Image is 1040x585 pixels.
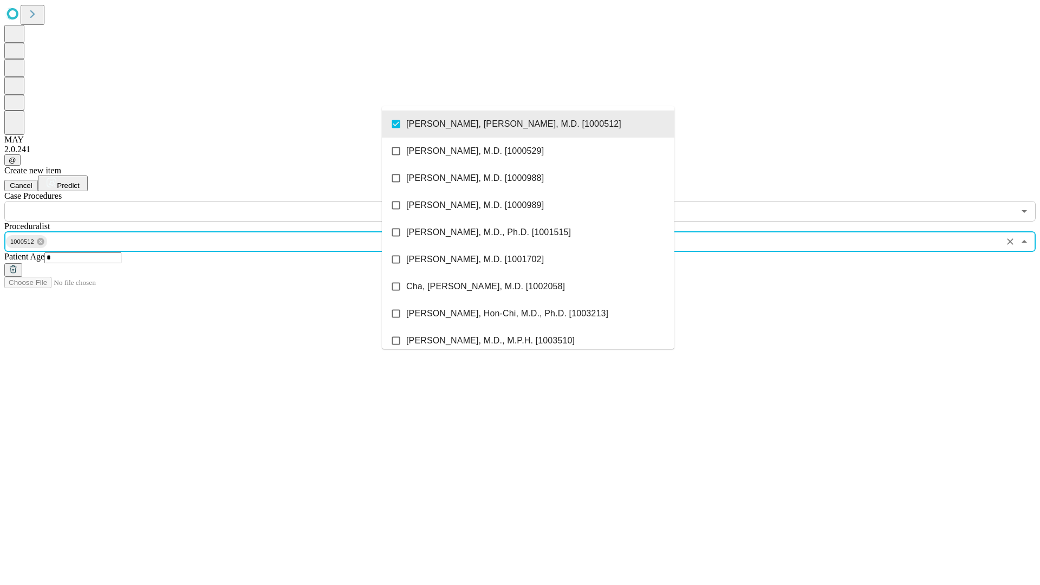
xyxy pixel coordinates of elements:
[406,334,575,347] span: [PERSON_NAME], M.D., M.P.H. [1003510]
[57,181,79,190] span: Predict
[4,135,1036,145] div: MAY
[9,156,16,164] span: @
[6,235,47,248] div: 1000512
[10,181,32,190] span: Cancel
[1017,234,1032,249] button: Close
[1003,234,1018,249] button: Clear
[4,252,44,261] span: Patient Age
[406,172,544,185] span: [PERSON_NAME], M.D. [1000988]
[406,199,544,212] span: [PERSON_NAME], M.D. [1000989]
[6,236,38,248] span: 1000512
[406,307,608,320] span: [PERSON_NAME], Hon-Chi, M.D., Ph.D. [1003213]
[406,145,544,158] span: [PERSON_NAME], M.D. [1000529]
[406,226,571,239] span: [PERSON_NAME], M.D., Ph.D. [1001515]
[406,118,621,131] span: [PERSON_NAME], [PERSON_NAME], M.D. [1000512]
[406,253,544,266] span: [PERSON_NAME], M.D. [1001702]
[1017,204,1032,219] button: Open
[4,166,61,175] span: Create new item
[38,175,88,191] button: Predict
[4,180,38,191] button: Cancel
[4,191,62,200] span: Scheduled Procedure
[4,145,1036,154] div: 2.0.241
[406,280,565,293] span: Cha, [PERSON_NAME], M.D. [1002058]
[4,222,50,231] span: Proceduralist
[4,154,21,166] button: @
